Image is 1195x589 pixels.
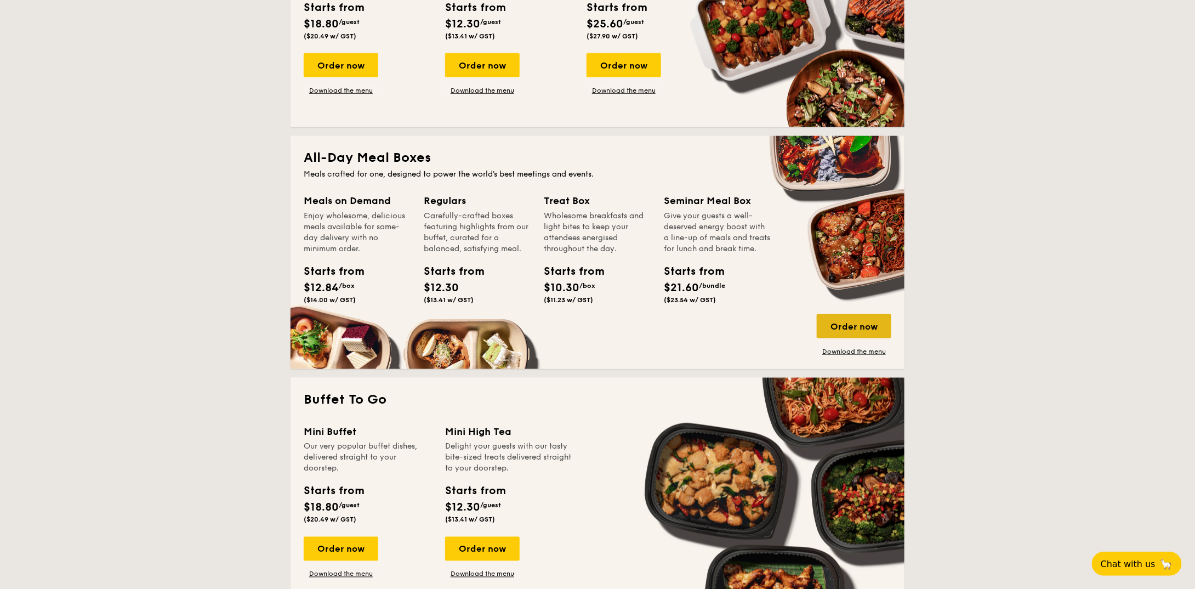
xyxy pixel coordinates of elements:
[424,281,459,294] span: $12.30
[339,18,360,26] span: /guest
[304,391,891,409] h2: Buffet To Go
[817,347,891,356] a: Download the menu
[304,501,339,514] span: $18.80
[699,282,725,290] span: /bundle
[445,424,573,439] div: Mini High Tea
[664,263,713,280] div: Starts from
[445,516,495,524] span: ($13.41 w/ GST)
[304,169,891,180] div: Meals crafted for one, designed to power the world's best meetings and events.
[445,537,520,561] div: Order now
[587,18,623,31] span: $25.60
[424,211,531,254] div: Carefully-crafted boxes featuring highlights from our buffet, curated for a balanced, satisfying ...
[424,193,531,208] div: Regulars
[817,314,891,338] div: Order now
[445,53,520,77] div: Order now
[544,193,651,208] div: Treat Box
[480,18,501,26] span: /guest
[304,32,356,40] span: ($20.49 w/ GST)
[544,263,593,280] div: Starts from
[304,211,411,254] div: Enjoy wholesome, delicious meals available for same-day delivery with no minimum order.
[304,149,891,167] h2: All-Day Meal Boxes
[304,570,378,579] a: Download the menu
[544,211,651,254] div: Wholesome breakfasts and light bites to keep your attendees energised throughout the day.
[1160,558,1173,570] span: 🦙
[664,296,716,304] span: ($23.54 w/ GST)
[304,537,378,561] div: Order now
[304,281,339,294] span: $12.84
[587,32,638,40] span: ($27.90 w/ GST)
[445,501,480,514] span: $12.30
[304,18,339,31] span: $18.80
[1101,559,1156,569] span: Chat with us
[304,424,432,439] div: Mini Buffet
[544,296,593,304] span: ($11.23 w/ GST)
[579,282,595,290] span: /box
[623,18,644,26] span: /guest
[1092,552,1182,576] button: Chat with us🦙
[587,86,661,95] a: Download the menu
[544,281,579,294] span: $10.30
[664,281,699,294] span: $21.60
[304,483,363,500] div: Starts from
[445,483,505,500] div: Starts from
[424,296,474,304] span: ($13.41 w/ GST)
[304,516,356,524] span: ($20.49 w/ GST)
[445,86,520,95] a: Download the menu
[445,570,520,579] a: Download the menu
[304,86,378,95] a: Download the menu
[304,53,378,77] div: Order now
[445,441,573,474] div: Delight your guests with our tasty bite-sized treats delivered straight to your doorstep.
[587,53,661,77] div: Order now
[480,502,501,509] span: /guest
[304,441,432,474] div: Our very popular buffet dishes, delivered straight to your doorstep.
[304,193,411,208] div: Meals on Demand
[445,32,495,40] span: ($13.41 w/ GST)
[445,18,480,31] span: $12.30
[339,502,360,509] span: /guest
[304,296,356,304] span: ($14.00 w/ GST)
[424,263,473,280] div: Starts from
[339,282,355,290] span: /box
[664,193,771,208] div: Seminar Meal Box
[304,263,353,280] div: Starts from
[664,211,771,254] div: Give your guests a well-deserved energy boost with a line-up of meals and treats for lunch and br...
